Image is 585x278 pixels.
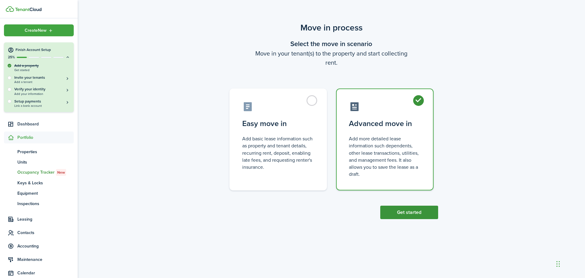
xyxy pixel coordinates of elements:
[17,200,74,207] span: Inspections
[17,149,74,155] span: Properties
[17,256,74,263] span: Maintenance
[17,121,74,127] span: Dashboard
[4,63,74,112] div: Finish Account Setup25%
[349,135,421,178] control-radio-card-description: Add more detailed lease information such dependents, other lease transactions, utilities, and man...
[14,99,70,107] a: Setup paymentsLink a bank account
[15,8,41,11] img: TenantCloud
[556,255,560,273] div: Drag
[4,157,74,167] a: Units
[4,178,74,188] a: Keys & Locks
[17,134,74,141] span: Portfolio
[8,55,15,60] p: 25%
[17,229,74,236] span: Contacts
[14,87,70,96] button: Verify your identityAdd your information
[225,39,438,49] wizard-step-header-title: Select the move in scenario
[4,146,74,157] a: Properties
[16,47,70,52] h4: Finish Account Setup
[225,21,438,34] scenario-title: Move in process
[242,135,314,171] control-radio-card-description: Add basic lease information such as property and tenant details, recurring rent, deposit, enablin...
[4,24,74,36] button: Open menu
[17,270,74,276] span: Calendar
[4,188,74,198] a: Equipment
[6,6,14,12] img: TenantCloud
[17,169,74,176] span: Occupancy Tracker
[225,49,438,67] wizard-step-header-description: Move in your tenant(s) to the property and start collecting rent.
[14,99,70,104] h5: Setup payments
[4,118,74,130] a: Dashboard
[380,206,438,219] button: Get started
[4,167,74,178] a: Occupancy TrackerNew
[4,198,74,209] a: Inspections
[242,118,314,129] control-radio-card-title: Easy move in
[57,170,65,175] span: New
[14,75,70,80] h5: Invite your tenants
[555,249,585,278] iframe: Chat Widget
[14,75,70,84] button: Invite your tenantsAdd a tenant
[17,180,74,186] span: Keys & Locks
[4,42,74,60] button: Finish Account Setup25%
[17,190,74,197] span: Equipment
[349,118,421,129] control-radio-card-title: Advanced move in
[14,87,70,92] h5: Verify your identity
[14,92,70,96] span: Add your information
[14,104,70,107] span: Link a bank account
[17,216,74,222] span: Leasing
[17,243,74,249] span: Accounting
[14,80,70,84] span: Add a tenant
[17,159,74,165] span: Units
[25,28,47,33] span: Create New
